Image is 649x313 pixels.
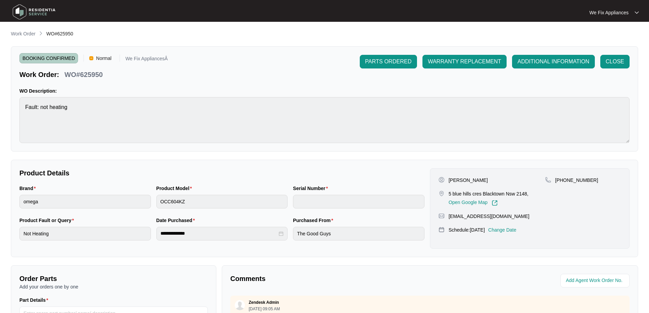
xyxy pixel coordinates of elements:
[422,55,507,68] button: WARRANTY REPLACEMENT
[360,55,417,68] button: PARTS ORDERED
[19,283,208,290] p: Add your orders one by one
[449,226,485,233] p: Schedule: [DATE]
[635,11,639,14] img: dropdown arrow
[93,53,114,63] span: Normal
[19,227,151,240] input: Product Fault or Query
[19,195,151,208] input: Brand
[11,30,35,37] p: Work Order
[438,190,445,197] img: map-pin
[19,88,630,94] p: WO Description:
[600,55,630,68] button: CLOSE
[449,200,498,206] a: Open Google Map
[160,230,278,237] input: Date Purchased
[438,177,445,183] img: user-pin
[249,307,280,311] p: [DATE] 09:05 AM
[606,58,624,66] span: CLOSE
[365,58,412,66] span: PARTS ORDERED
[449,213,529,220] p: [EMAIL_ADDRESS][DOMAIN_NAME]
[19,70,59,79] p: Work Order:
[589,9,629,16] p: We Fix Appliances
[19,97,630,143] textarea: Fault: not heating
[10,30,37,38] a: Work Order
[293,227,424,240] input: Purchased From
[19,53,78,63] span: BOOKING CONFIRMED
[512,55,595,68] button: ADDITIONAL INFORMATION
[156,195,288,208] input: Product Model
[249,300,279,305] p: Zendesk Admin
[428,58,501,66] span: WARRANTY REPLACEMENT
[517,58,589,66] span: ADDITIONAL INFORMATION
[19,185,38,192] label: Brand
[492,200,498,206] img: Link-External
[566,277,625,285] input: Add Agent Work Order No.
[230,274,425,283] p: Comments
[19,274,208,283] p: Order Parts
[438,226,445,233] img: map-pin
[19,168,424,178] p: Product Details
[235,300,245,310] img: user.svg
[89,56,93,60] img: Vercel Logo
[293,217,336,224] label: Purchased From
[19,217,77,224] label: Product Fault or Query
[38,31,44,36] img: chevron-right
[545,177,551,183] img: map-pin
[46,31,73,36] span: WO#625950
[449,190,528,197] p: 5 blue hills cres Blacktown Nsw 2148,
[293,195,424,208] input: Serial Number
[156,217,198,224] label: Date Purchased
[438,213,445,219] img: map-pin
[293,185,330,192] label: Serial Number
[488,226,516,233] p: Change Date
[125,56,168,63] p: We Fix AppliancesÂ
[156,185,195,192] label: Product Model
[449,177,488,184] p: [PERSON_NAME]
[64,70,103,79] p: WO#625950
[19,297,51,303] label: Part Details
[555,177,598,184] p: [PHONE_NUMBER]
[10,2,58,22] img: residentia service logo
